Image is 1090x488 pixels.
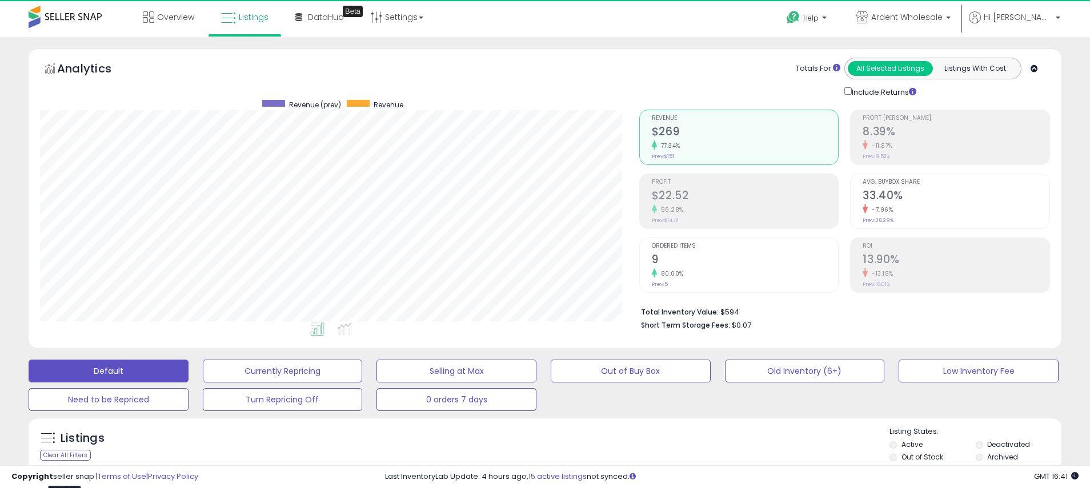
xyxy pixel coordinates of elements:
div: Include Returns [836,85,930,98]
span: ROI [863,243,1049,249]
div: seller snap | | [11,471,198,482]
a: Hi [PERSON_NAME] [969,11,1060,37]
h2: $22.52 [652,189,839,204]
button: Selling at Max [376,360,536,382]
b: Total Inventory Value: [641,307,719,317]
small: -11.87% [868,142,893,150]
span: Profit [PERSON_NAME] [863,115,1049,122]
div: Totals For [796,63,840,74]
small: Prev: 16.01% [863,281,890,288]
div: Clear All Filters [40,450,91,461]
label: Deactivated [987,439,1030,449]
h5: Listings [61,430,105,446]
small: 77.34% [657,142,680,150]
button: Currently Repricing [203,360,363,382]
span: Ordered Items [652,243,839,249]
a: 15 active listings [528,471,587,482]
span: Hi [PERSON_NAME] [984,11,1052,23]
label: Active [901,439,923,449]
i: Get Help [786,10,800,25]
small: Prev: 9.52% [863,153,890,160]
button: Default [29,360,189,382]
h5: Analytics [57,61,134,79]
small: -13.18% [868,269,893,278]
p: Listing States: [889,426,1061,437]
strong: Copyright [11,471,53,482]
span: Listings [239,11,269,23]
h2: 9 [652,253,839,268]
button: Out of Buy Box [551,360,711,382]
h2: $269 [652,125,839,140]
span: Revenue (prev) [289,100,341,110]
span: $0.07 [732,320,751,330]
a: Privacy Policy [148,471,198,482]
li: $594 [641,304,1041,318]
small: -7.96% [868,205,893,214]
span: Revenue [374,100,403,110]
small: Prev: 5 [652,281,668,288]
span: Revenue [652,115,839,122]
button: Low Inventory Fee [899,360,1059,382]
label: Archived [987,452,1018,462]
small: Prev: 36.29% [863,217,893,224]
small: 56.28% [657,205,684,214]
button: Old Inventory (6+) [725,360,885,382]
div: Tooltip anchor [343,6,363,17]
button: All Selected Listings [848,61,933,76]
span: 2025-09-11 16:41 GMT [1034,471,1079,482]
button: 0 orders 7 days [376,388,536,411]
span: Profit [652,179,839,185]
span: Overview [157,11,194,23]
h2: 13.90% [863,253,1049,268]
div: Last InventoryLab Update: 4 hours ago, not synced. [385,471,1079,482]
small: Prev: $14.41 [652,217,679,224]
button: Turn Repricing Off [203,388,363,411]
button: Need to be Repriced [29,388,189,411]
small: 80.00% [657,269,684,278]
h2: 8.39% [863,125,1049,140]
button: Listings With Cost [932,61,1017,76]
span: Help [803,13,819,23]
small: Prev: $151 [652,153,674,160]
b: Short Term Storage Fees: [641,320,730,330]
a: Help [778,2,838,37]
span: Avg. Buybox Share [863,179,1049,185]
label: Out of Stock [901,452,943,462]
a: Terms of Use [98,471,146,482]
span: DataHub [308,11,344,23]
span: Ardent Wholesale [871,11,943,23]
h2: 33.40% [863,189,1049,204]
